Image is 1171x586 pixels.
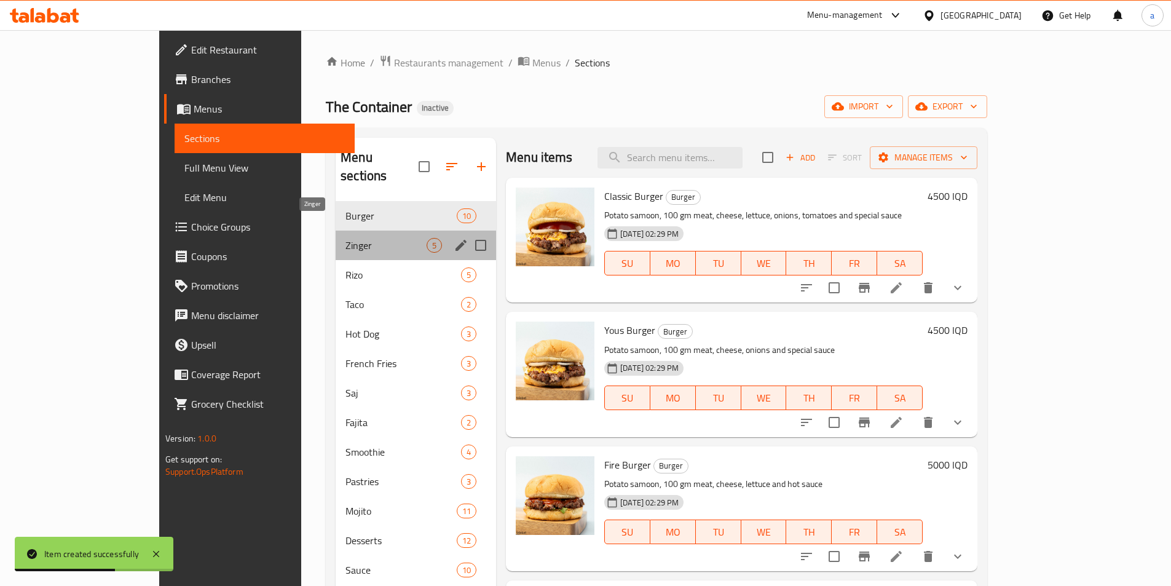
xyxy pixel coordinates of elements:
span: Coupons [191,249,345,264]
div: items [461,415,476,430]
div: French Fries3 [336,349,496,378]
a: Menu disclaimer [164,301,355,330]
span: Upsell [191,338,345,352]
span: Full Menu View [184,160,345,175]
span: TU [701,523,736,541]
span: Edit Menu [184,190,345,205]
span: Select all sections [411,154,437,180]
a: Coverage Report [164,360,355,389]
span: Saj [345,386,461,400]
span: TU [701,255,736,272]
span: a [1150,9,1154,22]
button: Manage items [870,146,977,169]
nav: breadcrumb [326,55,987,71]
span: Promotions [191,279,345,293]
span: Sauce [345,563,457,577]
span: Yous Burger [604,321,655,339]
h2: Menu items [506,148,573,167]
span: Burger [666,190,700,204]
div: Desserts12 [336,526,496,555]
button: WE [741,251,787,275]
span: Select to update [821,410,847,435]
button: MO [650,520,696,544]
a: Edit Restaurant [164,35,355,65]
span: 4 [462,446,476,458]
span: FR [837,523,872,541]
button: export [908,95,987,118]
span: [DATE] 02:29 PM [615,497,684,509]
span: Burger [345,208,457,223]
span: SA [882,389,918,407]
div: Smoothie [345,445,461,459]
img: Fire Burger [516,456,594,535]
span: SU [610,389,645,407]
span: French Fries [345,356,461,371]
span: Get support on: [165,451,222,467]
button: SA [877,386,923,410]
span: Inactive [417,103,454,113]
div: items [457,208,476,223]
span: Desserts [345,533,457,548]
span: Taco [345,297,461,312]
svg: Show Choices [950,549,965,564]
button: Branch-specific-item [850,542,879,571]
div: Fajita [345,415,461,430]
div: items [461,356,476,371]
button: show more [943,542,972,571]
div: Rizo [345,267,461,282]
button: TH [786,520,832,544]
button: sort-choices [792,408,821,437]
span: 3 [462,358,476,370]
li: / [370,55,374,70]
a: Upsell [164,330,355,360]
button: MO [650,386,696,410]
button: SU [604,386,650,410]
button: SU [604,251,650,275]
button: TH [786,386,832,410]
span: TU [701,389,736,407]
svg: Show Choices [950,280,965,295]
div: items [461,445,476,459]
span: 1.0.0 [197,430,216,446]
div: Zinger5edit [336,231,496,260]
span: Select section [755,145,781,170]
span: Sections [184,131,345,146]
div: Item created successfully [44,547,139,561]
div: Fajita2 [336,408,496,437]
span: WE [746,389,782,407]
span: TH [791,523,827,541]
span: Classic Burger [604,187,663,205]
span: Pastries [345,474,461,489]
button: show more [943,273,972,303]
div: Hot Dog [345,327,461,341]
button: sort-choices [792,273,821,303]
span: MO [655,255,691,272]
span: 10 [457,210,476,222]
span: FR [837,255,872,272]
span: Restaurants management [394,55,503,70]
button: delete [913,542,943,571]
div: Sauce10 [336,555,496,585]
span: Menus [532,55,561,70]
a: Menus [518,55,561,71]
span: Manage items [880,150,968,165]
li: / [566,55,570,70]
input: search [597,147,743,168]
button: MO [650,251,696,275]
button: Add [781,148,820,167]
div: items [457,504,476,518]
span: 11 [457,505,476,517]
button: SA [877,520,923,544]
span: Select to update [821,275,847,301]
div: items [457,533,476,548]
button: Branch-specific-item [850,408,879,437]
span: TH [791,389,827,407]
span: Zinger [345,238,427,253]
span: import [834,99,893,114]
span: Grocery Checklist [191,397,345,411]
div: Burger10 [336,201,496,231]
